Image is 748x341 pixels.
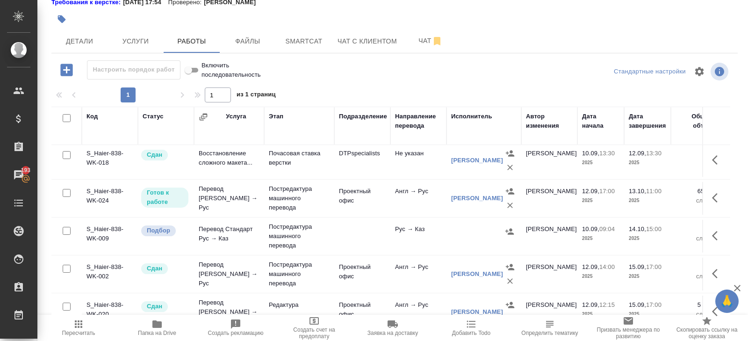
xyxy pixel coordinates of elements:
button: Добавить работу [54,60,79,80]
span: Заявка на доставку [367,330,418,336]
td: [PERSON_NAME] [521,144,577,177]
p: 2025 [629,272,666,281]
td: Восстановление сложного макета... [194,144,264,177]
span: Детали [57,36,102,47]
a: [PERSON_NAME] [451,270,503,277]
span: Определить тематику [521,330,578,336]
p: 10.09, [582,225,599,232]
button: Заявка на доставку [353,315,432,341]
p: 09:04 [599,225,615,232]
p: Постредактура машинного перевода [269,222,330,250]
button: Здесь прячутся важные кнопки [706,300,729,323]
div: Исполнитель [451,112,492,121]
div: Менеджер проверил работу исполнителя, передает ее на следующий этап [140,262,189,275]
div: Общий объем [676,112,713,131]
div: Менеджер проверил работу исполнителя, передает ее на следующий этап [140,300,189,313]
p: 13.10, [629,188,646,195]
button: Назначить [503,225,517,239]
p: 17:00 [599,188,615,195]
div: Подразделение [339,112,387,121]
span: Папка на Drive [138,330,176,336]
p: 17:00 [646,263,662,270]
p: Готов к работе [147,188,183,207]
p: Сдан [147,264,162,273]
button: Здесь прячутся важные кнопки [706,262,729,285]
p: 2025 [582,158,619,167]
div: Код [86,112,98,121]
p: 12.09, [629,150,646,157]
button: Удалить [503,312,517,326]
p: 15.09, [629,301,646,308]
p: Сдан [147,302,162,311]
span: Создать счет на предоплату [280,326,348,340]
p: 10.09, [582,150,599,157]
p: 2025 [629,310,666,319]
button: Скопировать ссылку на оценку заказа [668,315,746,341]
button: Добавить Todo [432,315,511,341]
td: [PERSON_NAME] [521,220,577,253]
p: 13:30 [646,150,662,157]
div: Этап [269,112,283,121]
p: 12.09, [582,188,599,195]
span: 🙏 [719,291,735,311]
p: 2025 [582,234,619,243]
span: Работы [169,36,214,47]
p: 15:00 [646,225,662,232]
button: Определить тематику [511,315,589,341]
div: split button [611,65,688,79]
div: Услуга [226,112,246,121]
p: 2025 [629,196,666,205]
span: Посмотреть информацию [711,63,730,80]
td: Проектный офис [334,296,390,328]
p: 12.09, [582,301,599,308]
button: Создать счет на предоплату [275,315,353,341]
div: Дата начала [582,112,619,131]
a: [PERSON_NAME] [451,308,503,315]
button: Назначить [503,260,517,274]
p: 15.09, [629,263,646,270]
td: Рус → Каз [390,220,446,253]
p: 651,3 [676,187,713,196]
span: Чат с клиентом [338,36,397,47]
td: Англ → Рус [390,296,446,328]
td: S_Haier-838-WK-002 [82,258,138,290]
div: Дата завершения [629,112,666,131]
button: Назначить [503,298,517,312]
p: 12:15 [599,301,615,308]
td: S_Haier-838-WK-009 [82,220,138,253]
p: слово [676,272,713,281]
span: Включить последовательность [201,61,269,80]
span: Создать рекламацию [208,330,264,336]
p: 2025 [582,272,619,281]
p: Сдан [147,150,162,160]
div: Направление перевода [395,112,442,131]
p: час [676,158,713,167]
a: [PERSON_NAME] [451,157,503,164]
p: Постредактура машинного перевода [269,260,330,288]
span: Файлы [225,36,270,47]
p: 14.10, [629,225,646,232]
p: 0 [676,225,713,234]
button: Пересчитать [39,315,118,341]
button: 🙏 [715,290,739,313]
td: Не указан [390,144,446,177]
p: Подбор [147,226,170,235]
button: Создать рекламацию [196,315,275,341]
td: [PERSON_NAME] [521,296,577,328]
p: 12.09, [582,263,599,270]
p: 4 [676,149,713,158]
p: слово [676,310,713,319]
span: 193 [15,166,36,175]
div: Автор изменения [526,112,573,131]
td: S_Haier-838-WK-018 [82,144,138,177]
p: 2025 [629,158,666,167]
div: Исполнитель может приступить к работе [140,187,189,209]
span: Настроить таблицу [688,60,711,83]
td: Перевод [PERSON_NAME] → Рус [194,180,264,217]
td: Англ → Рус [390,182,446,215]
svg: Отписаться [432,36,443,47]
td: S_Haier-838-WK-020 [82,296,138,328]
button: Здесь прячутся важные кнопки [706,225,729,247]
a: [PERSON_NAME] [451,195,503,202]
button: Назначить [503,146,517,160]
